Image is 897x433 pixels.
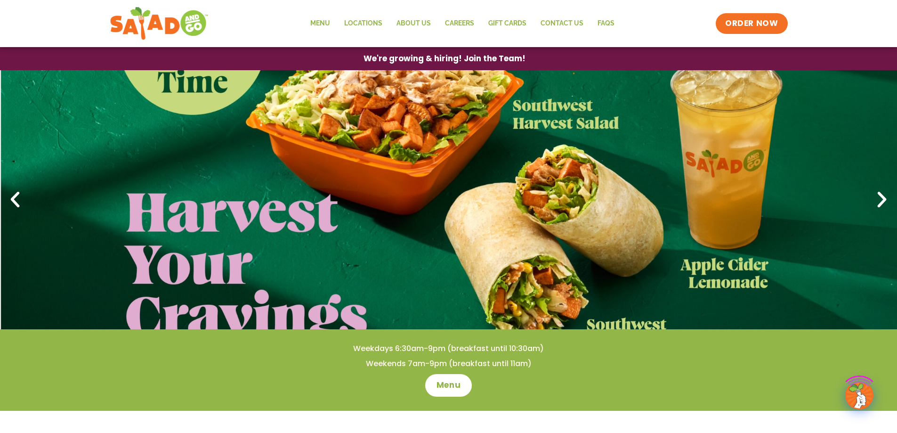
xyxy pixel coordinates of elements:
a: Careers [438,13,481,34]
a: About Us [389,13,438,34]
a: Locations [337,13,389,34]
h4: Weekdays 6:30am-9pm (breakfast until 10:30am) [19,343,878,354]
span: Menu [436,380,461,391]
span: ORDER NOW [725,18,778,29]
a: Contact Us [533,13,590,34]
a: We're growing & hiring! Join the Team! [349,48,540,70]
a: FAQs [590,13,622,34]
a: Menu [425,374,472,397]
h4: Weekends 7am-9pm (breakfast until 11am) [19,359,878,369]
span: We're growing & hiring! Join the Team! [364,55,525,63]
img: new-SAG-logo-768×292 [110,5,209,42]
a: ORDER NOW [716,13,787,34]
a: Menu [303,13,337,34]
nav: Menu [303,13,622,34]
a: GIFT CARDS [481,13,533,34]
